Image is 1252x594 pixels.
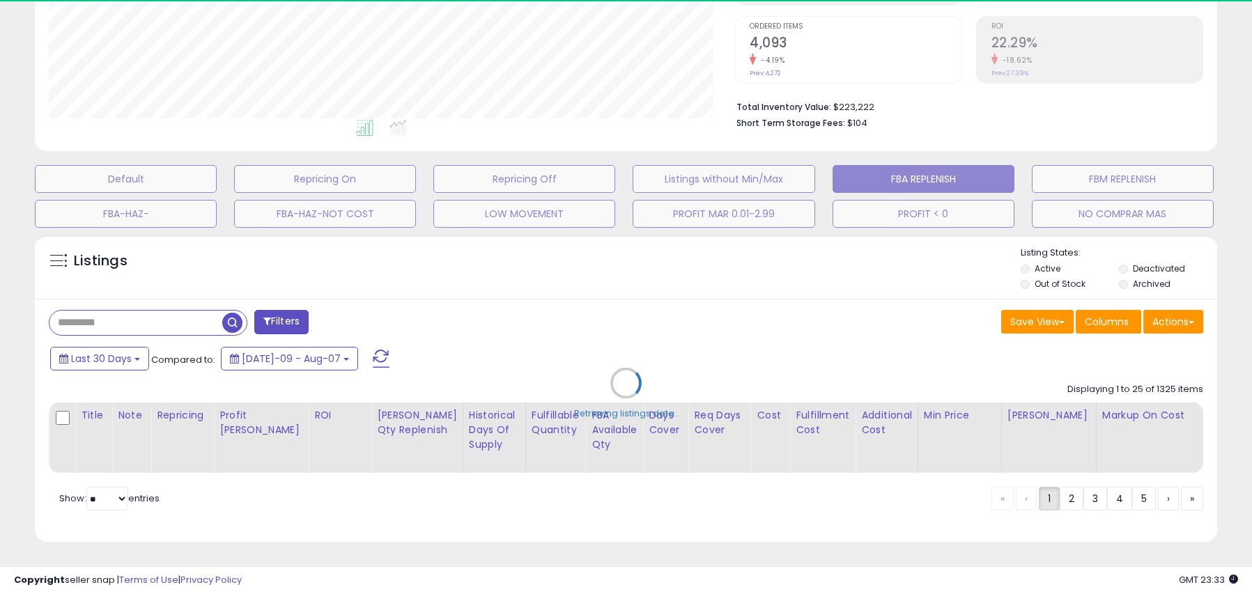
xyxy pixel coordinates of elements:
[750,23,961,31] span: Ordered Items
[234,200,416,228] button: FBA-HAZ-NOT COST
[633,200,814,228] button: PROFIT MAR 0.01-2.99
[991,35,1203,54] h2: 22.29%
[433,165,615,193] button: Repricing Off
[234,165,416,193] button: Repricing On
[35,200,217,228] button: FBA-HAZ-
[1179,573,1238,586] span: 2025-09-7 23:33 GMT
[1032,165,1214,193] button: FBM REPLENISH
[847,116,867,130] span: $104
[991,23,1203,31] span: ROI
[736,101,831,113] b: Total Inventory Value:
[433,200,615,228] button: LOW MOVEMENT
[991,69,1028,77] small: Prev: 27.39%
[14,574,242,587] div: seller snap | |
[998,55,1033,65] small: -18.62%
[1032,200,1214,228] button: NO COMPRAR MAS
[633,165,814,193] button: Listings without Min/Max
[736,97,1193,114] li: $223,222
[833,200,1014,228] button: PROFIT < 0
[833,165,1014,193] button: FBA REPLENISH
[14,573,65,586] strong: Copyright
[756,55,785,65] small: -4.19%
[574,407,679,420] div: Retrieving listings data..
[180,573,242,586] a: Privacy Policy
[750,35,961,54] h2: 4,093
[750,69,781,77] small: Prev: 4,272
[736,117,845,129] b: Short Term Storage Fees:
[35,165,217,193] button: Default
[119,573,178,586] a: Terms of Use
